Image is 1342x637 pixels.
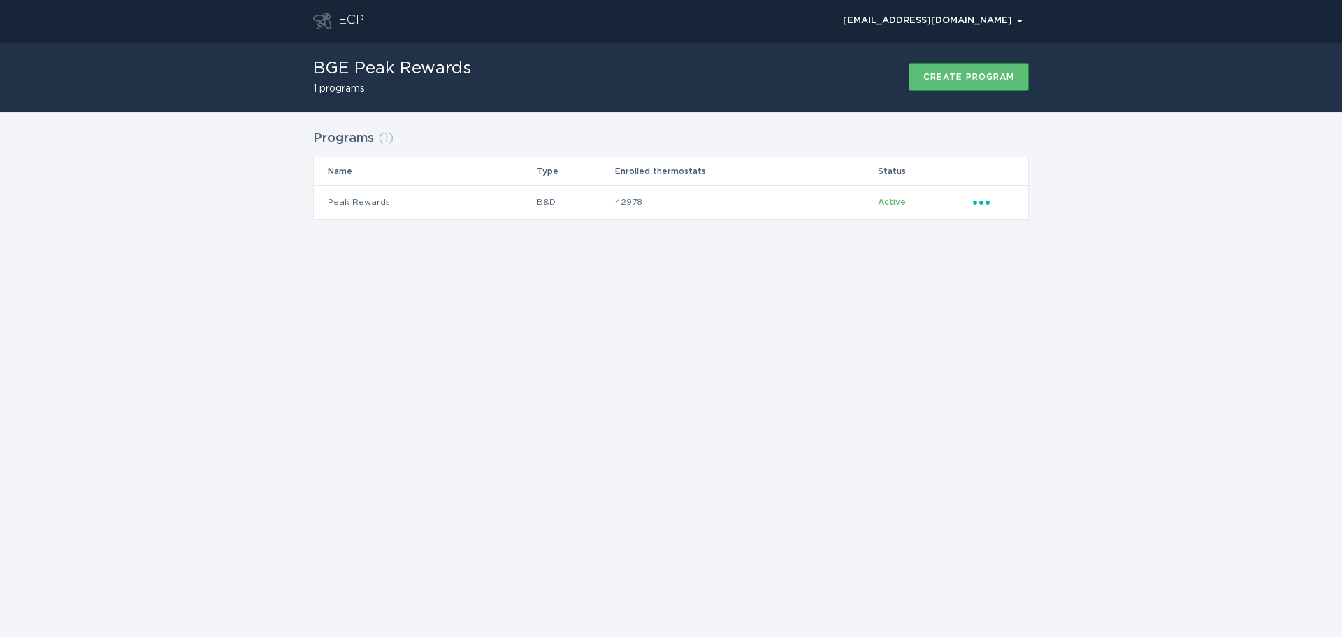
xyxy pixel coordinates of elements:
[314,157,1028,185] tr: Table Headers
[313,84,471,94] h2: 1 programs
[923,73,1014,81] div: Create program
[837,10,1029,31] div: Popover menu
[536,185,614,219] td: B&D
[314,185,1028,219] tr: 158a397e58434e6386b1bb1e85e598f0
[338,13,364,29] div: ECP
[536,157,614,185] th: Type
[614,157,877,185] th: Enrolled thermostats
[313,60,471,77] h1: BGE Peak Rewards
[877,157,972,185] th: Status
[313,126,374,151] h2: Programs
[909,63,1029,91] button: Create program
[313,13,331,29] button: Go to dashboard
[843,17,1023,25] div: [EMAIL_ADDRESS][DOMAIN_NAME]
[378,132,394,145] span: ( 1 )
[614,185,877,219] td: 42978
[314,157,536,185] th: Name
[837,10,1029,31] button: Open user account details
[314,185,536,219] td: Peak Rewards
[973,194,1014,210] div: Popover menu
[878,198,906,206] span: Active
